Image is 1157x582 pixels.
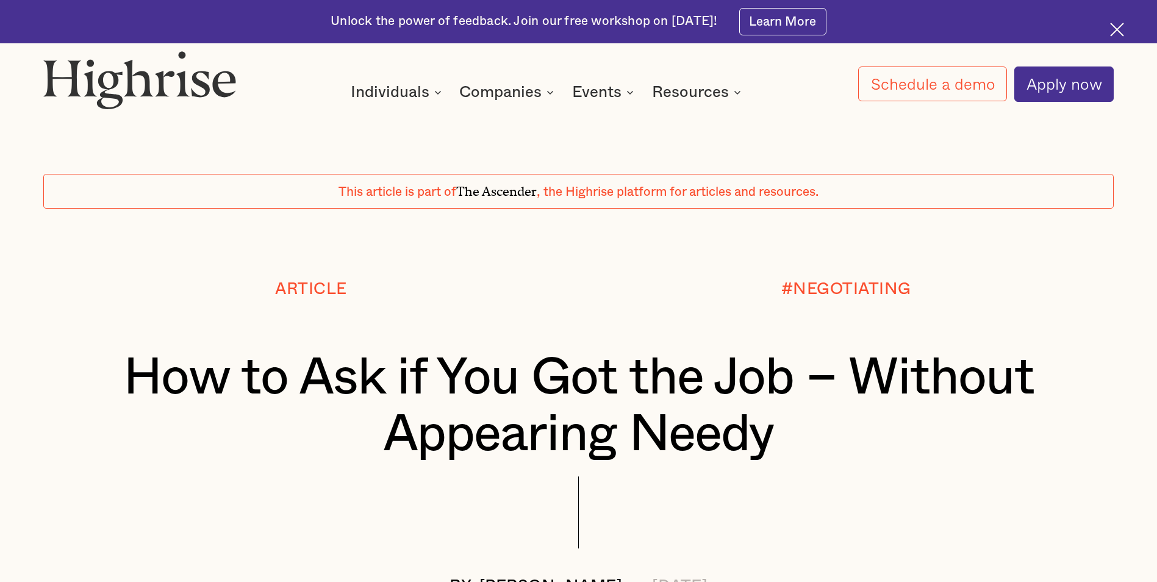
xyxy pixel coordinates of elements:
[652,85,729,99] div: Resources
[739,8,826,35] a: Learn More
[1110,23,1124,37] img: Cross icon
[456,181,537,196] span: The Ascender
[43,51,237,109] img: Highrise logo
[572,85,621,99] div: Events
[331,13,717,30] div: Unlock the power of feedback. Join our free workshop on [DATE]!
[339,185,456,198] span: This article is part of
[537,185,818,198] span: , the Highrise platform for articles and resources.
[275,281,347,298] div: Article
[781,281,911,298] div: #NEGOTIATING
[351,85,429,99] div: Individuals
[459,85,542,99] div: Companies
[858,66,1006,101] a: Schedule a demo
[1014,66,1114,102] a: Apply now
[88,350,1069,463] h1: How to Ask if You Got the Job – Without Appearing Needy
